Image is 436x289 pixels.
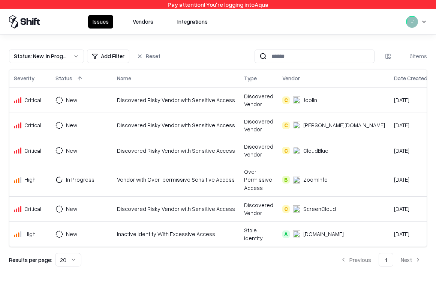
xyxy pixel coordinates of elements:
[55,144,91,157] button: New
[117,176,235,184] div: Vendor with Over-permissive Sensitive Access
[87,50,129,63] button: Add Filter
[24,205,41,213] div: Critical
[303,176,328,184] div: ZoomInfo
[244,168,273,191] div: Over Permissive Access
[66,230,77,238] div: New
[244,143,273,158] div: Discovered Vendor
[282,205,290,213] div: C
[303,230,344,238] div: [DOMAIN_NAME]
[55,93,91,107] button: New
[24,147,41,155] div: Critical
[282,147,290,154] div: C
[244,74,257,82] div: Type
[334,253,427,266] nav: pagination
[397,52,427,60] div: 6 items
[9,256,52,264] p: Results per page:
[117,230,235,238] div: Inactive Identity With Excessive Access
[293,96,300,104] img: Joplin
[24,121,41,129] div: Critical
[303,205,336,213] div: ScreenCloud
[66,176,94,184] div: In Progress
[128,15,158,29] button: Vendors
[132,50,165,63] button: Reset
[24,230,36,238] div: High
[244,201,273,217] div: Discovered Vendor
[66,96,77,104] div: New
[66,147,77,155] div: New
[293,205,300,213] img: ScreenCloud
[66,205,77,213] div: New
[117,96,235,104] div: Discovered Risky Vendor with Sensitive Access
[55,227,91,241] button: New
[173,15,212,29] button: Integrations
[293,176,300,184] img: ZoomInfo
[303,121,385,129] div: [PERSON_NAME][DOMAIN_NAME]
[55,74,72,82] div: Status
[55,202,91,216] button: New
[117,74,131,82] div: Name
[293,147,300,154] img: CloudBlue
[55,173,108,187] button: In Progress
[282,230,290,238] div: A
[55,119,91,132] button: New
[14,74,34,82] div: Severity
[303,96,317,104] div: Joplin
[244,226,273,242] div: Stale Identity
[282,74,300,82] div: Vendor
[14,52,67,60] div: Status : New, In Progress
[282,122,290,129] div: C
[282,96,290,104] div: C
[117,205,235,213] div: Discovered Risky Vendor with Sensitive Access
[303,147,328,155] div: CloudBlue
[394,74,427,82] div: Date Created
[244,92,273,108] div: Discovered Vendor
[379,253,393,266] button: 1
[282,176,290,184] div: B
[117,121,235,129] div: Discovered Risky Vendor with Sensitive Access
[117,147,235,155] div: Discovered Risky Vendor with Sensitive Access
[88,15,113,29] button: Issues
[24,96,41,104] div: Critical
[293,122,300,129] img: Labra.io
[66,121,77,129] div: New
[244,117,273,133] div: Discovered Vendor
[24,176,36,184] div: High
[293,230,300,238] img: terasky.com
